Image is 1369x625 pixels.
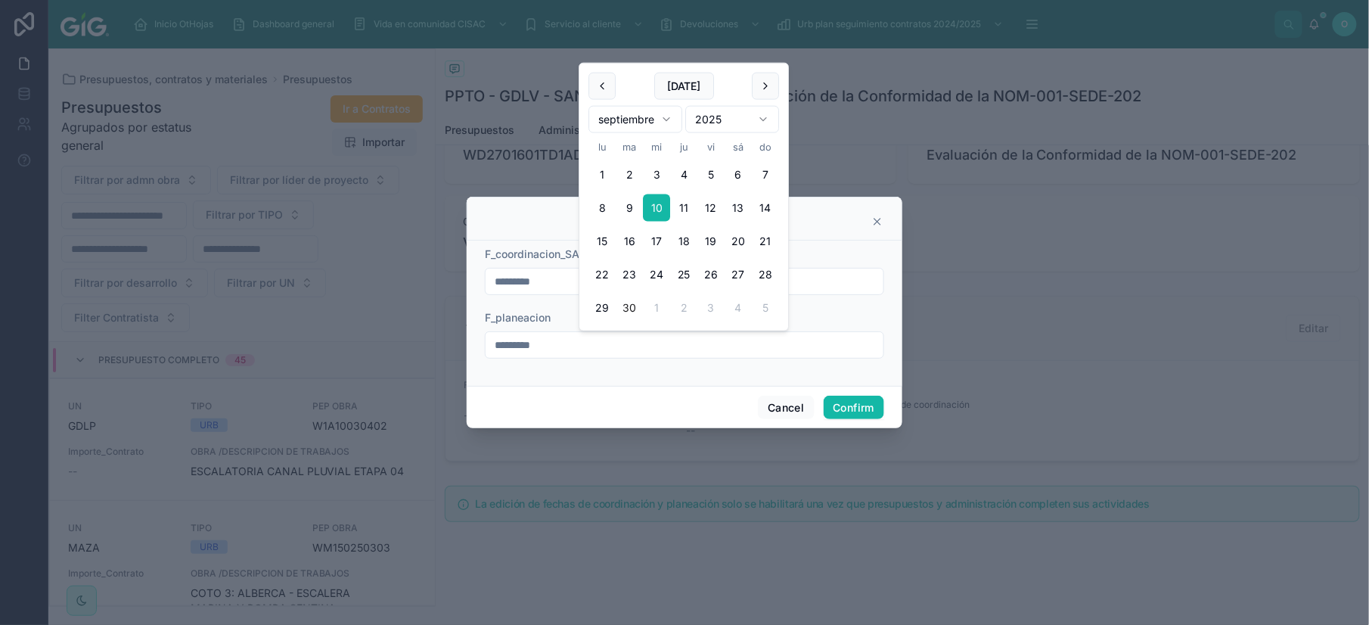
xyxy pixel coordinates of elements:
button: martes, 9 de septiembre de 2025 [616,194,643,222]
button: miércoles, 24 de septiembre de 2025 [643,261,670,288]
button: viernes, 26 de septiembre de 2025 [697,261,725,288]
span: F_coordinacion_SAP [485,247,586,260]
button: Confirm [824,396,884,420]
button: domingo, 7 de septiembre de 2025 [752,161,779,188]
button: sábado, 27 de septiembre de 2025 [725,261,752,288]
th: lunes [588,139,616,155]
th: sábado [725,139,752,155]
button: jueves, 4 de septiembre de 2025 [670,161,697,188]
th: martes [616,139,643,155]
button: domingo, 5 de octubre de 2025 [752,294,779,322]
button: lunes, 22 de septiembre de 2025 [588,261,616,288]
button: martes, 16 de septiembre de 2025 [616,228,643,255]
button: sábado, 4 de octubre de 2025 [725,294,752,322]
button: miércoles, 10 de septiembre de 2025, selected [643,194,670,222]
button: domingo, 28 de septiembre de 2025 [752,261,779,288]
button: miércoles, 3 de septiembre de 2025 [643,161,670,188]
button: Today, martes, 30 de septiembre de 2025 [616,294,643,322]
th: jueves [670,139,697,155]
button: miércoles, 1 de octubre de 2025 [643,294,670,322]
button: viernes, 5 de septiembre de 2025 [697,161,725,188]
button: jueves, 2 de octubre de 2025 [670,294,697,322]
button: martes, 23 de septiembre de 2025 [616,261,643,288]
span: F_planeacion [485,311,551,324]
table: septiembre 2025 [588,139,779,322]
button: domingo, 21 de septiembre de 2025 [752,228,779,255]
button: domingo, 14 de septiembre de 2025 [752,194,779,222]
th: viernes [697,139,725,155]
th: domingo [752,139,779,155]
button: jueves, 25 de septiembre de 2025 [670,261,697,288]
button: sábado, 6 de septiembre de 2025 [725,161,752,188]
button: lunes, 29 de septiembre de 2025 [588,294,616,322]
button: viernes, 12 de septiembre de 2025 [697,194,725,222]
button: Cancel [758,396,814,420]
button: sábado, 20 de septiembre de 2025 [725,228,752,255]
button: viernes, 19 de septiembre de 2025 [697,228,725,255]
button: martes, 2 de septiembre de 2025 [616,161,643,188]
button: sábado, 13 de septiembre de 2025 [725,194,752,222]
button: viernes, 3 de octubre de 2025 [697,294,725,322]
button: miércoles, 17 de septiembre de 2025 [643,228,670,255]
button: lunes, 8 de septiembre de 2025 [588,194,616,222]
button: lunes, 15 de septiembre de 2025 [588,228,616,255]
th: miércoles [643,139,670,155]
button: jueves, 18 de septiembre de 2025 [670,228,697,255]
button: [DATE] [654,73,714,100]
button: jueves, 11 de septiembre de 2025 [670,194,697,222]
button: lunes, 1 de septiembre de 2025 [588,161,616,188]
